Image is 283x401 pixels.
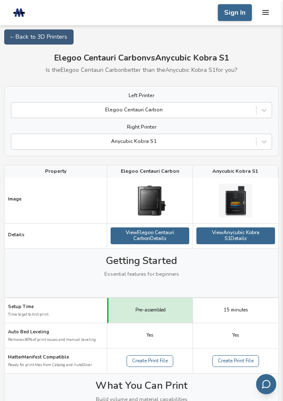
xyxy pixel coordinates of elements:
[95,380,188,392] span: What You Can Print
[8,312,103,317] span: Time to get to first print
[212,355,259,367] a: Create Print File
[224,308,248,313] span: 15 minutes
[219,184,252,217] img: Anycubic Kobra S1
[45,169,66,174] span: Property
[262,8,270,16] button: mobile navigation menu
[4,67,279,74] p: Is the Elegoo Centauri Carbon better than the Anycubic Kobra S1 for you?
[4,29,74,45] a: ← Back to 3D Printers
[135,308,166,313] span: Pre-assembled
[11,93,272,99] label: Left Printer
[121,169,179,174] span: Elegoo Centauri Carbon
[8,330,103,335] span: Auto Bed Leveling
[232,333,239,338] span: Yes
[106,255,177,267] span: Getting Started
[212,169,258,174] span: Anycubic Kobra S1
[16,138,17,145] input: Anycubic Kobra S1
[104,272,179,277] span: Essential features for beginners
[111,227,189,244] a: ViewElegoo Centauri CarbonDetails
[127,355,173,367] a: Create Print File
[133,181,167,220] img: Elegoo Centauri Carbon
[146,333,153,338] span: Yes
[8,338,103,342] span: Removes 80% of print issues and manual leveling
[8,232,103,238] span: Details
[256,374,276,394] button: Send feedback via email
[196,227,275,244] a: ViewAnycubic Kobra S1Details
[8,304,103,310] span: Setup Time
[218,4,252,21] button: Sign In
[11,124,272,130] label: Right Printer
[8,363,103,367] span: Ready for print files from Catalog and AutoSlicer
[4,53,279,63] h1: Elegoo Centauri Carbon vs Anycubic Kobra S1
[16,106,17,114] input: Elegoo Centauri Carbon
[8,355,103,360] span: MatterManifest Compatible
[8,197,103,202] span: Image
